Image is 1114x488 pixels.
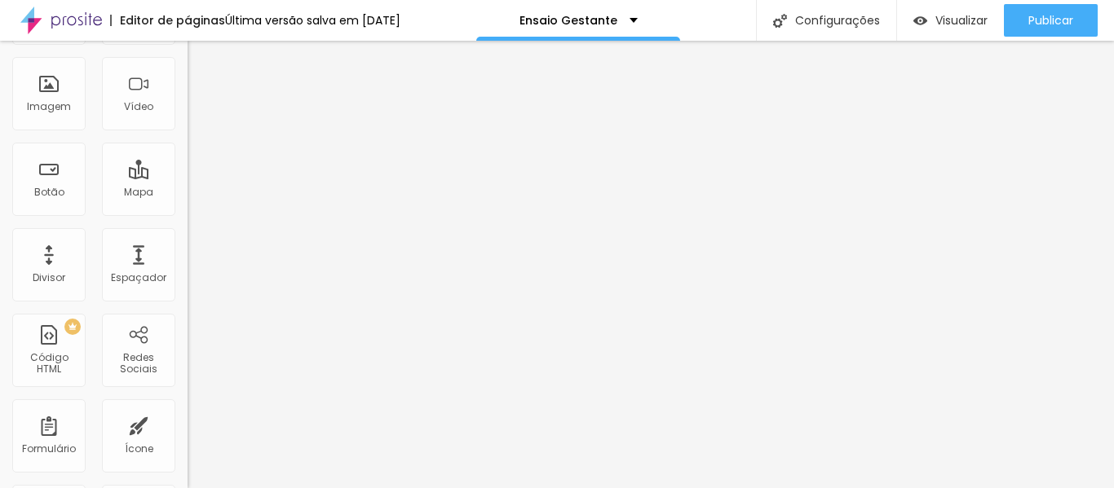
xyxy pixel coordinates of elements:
[125,443,153,455] div: Ícone
[111,272,166,284] div: Espaçador
[124,101,153,112] div: Vídeo
[188,41,1114,488] iframe: Editor
[913,14,927,28] img: view-1.svg
[106,352,170,376] div: Redes Sociais
[33,272,65,284] div: Divisor
[1028,14,1073,27] span: Publicar
[1004,4,1098,37] button: Publicar
[519,15,617,26] p: Ensaio Gestante
[27,101,71,112] div: Imagem
[124,187,153,198] div: Mapa
[897,4,1004,37] button: Visualizar
[773,14,787,28] img: Icone
[225,15,400,26] div: Última versão salva em [DATE]
[110,15,225,26] div: Editor de páginas
[16,352,81,376] div: Código HTML
[935,14,988,27] span: Visualizar
[22,443,76,455] div: Formulário
[34,187,64,198] div: Botão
